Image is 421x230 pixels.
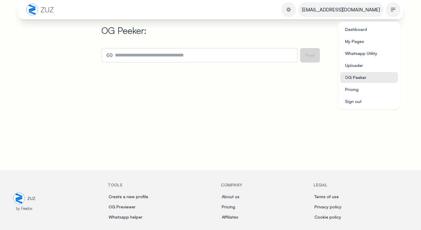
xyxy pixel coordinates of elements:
[314,182,327,188] h6: Legal
[26,4,38,16] img: zuz-to-logo-DkA4Xalu.png
[12,192,36,205] a: ZUZ
[340,84,398,95] a: Pricing
[340,48,398,59] a: Whatsapp Utility
[340,96,398,107] a: Sign out
[108,213,143,221] a: Whatsapp helper
[221,213,239,221] a: Affiliates
[41,5,54,14] span: ZUZ
[12,205,36,211] p: by Feedox
[314,213,342,221] a: Cookie policy
[27,195,35,201] div: ZUZ
[101,25,320,36] h1: OG Peeker:
[108,182,122,188] h6: Tools
[13,192,25,204] img: zuz-to-logo-DkA4Xalu.png
[221,193,240,201] a: About us
[221,203,236,211] a: Pricing
[108,193,149,201] a: Create a new profile
[340,72,398,83] a: OG Peeker
[108,203,137,211] a: OG Previewer
[314,193,340,201] a: Terms of use
[340,60,398,71] a: Uploader
[340,24,398,35] a: Dashboard
[221,182,242,188] h6: Company
[314,203,342,211] a: Privacy policy
[340,36,398,47] a: My Pages
[298,2,383,17] a: [EMAIL_ADDRESS][DOMAIN_NAME]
